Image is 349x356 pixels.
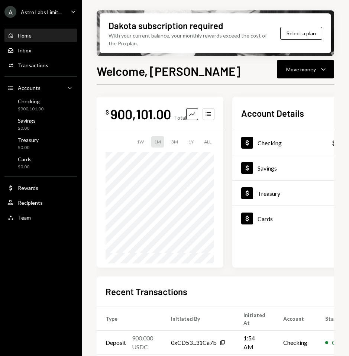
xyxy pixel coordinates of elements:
[106,109,109,116] div: $
[277,60,334,78] button: Move money
[18,200,43,206] div: Recipients
[18,85,41,91] div: Accounts
[4,43,77,57] a: Inbox
[132,334,153,352] div: 900,000 USDC
[110,106,171,122] div: 900,101.00
[258,215,273,222] div: Cards
[168,136,181,148] div: 3M
[258,190,280,197] div: Treasury
[171,338,217,347] div: 0xCD53...31Ca7b
[4,115,77,133] a: Savings$0.00
[258,139,282,146] div: Checking
[235,331,274,355] td: 1:54 AM
[18,47,31,54] div: Inbox
[4,154,77,172] a: Cards$0.00
[134,136,147,148] div: 1W
[18,117,36,124] div: Savings
[185,136,197,148] div: 1Y
[97,307,162,331] th: Type
[18,164,32,170] div: $0.00
[258,165,277,172] div: Savings
[4,29,77,42] a: Home
[274,307,316,331] th: Account
[174,114,186,121] div: Total
[4,81,77,94] a: Accounts
[18,106,43,112] div: $900,101.00
[241,107,304,119] h2: Account Details
[151,136,164,148] div: 1M
[21,9,62,15] div: Astro Labs Limit...
[18,32,32,39] div: Home
[201,136,214,148] div: ALL
[280,27,322,40] button: Select a plan
[235,307,274,331] th: Initiated At
[274,331,316,355] td: Checking
[4,181,77,194] a: Rewards
[286,65,316,73] div: Move money
[4,211,77,224] a: Team
[18,145,39,151] div: $0.00
[18,137,39,143] div: Treasury
[162,307,235,331] th: Initiated By
[4,6,16,18] div: A
[4,58,77,72] a: Transactions
[18,62,48,68] div: Transactions
[4,135,77,152] a: Treasury$0.00
[18,98,43,104] div: Checking
[4,96,77,114] a: Checking$900,101.00
[18,185,38,191] div: Rewards
[106,285,187,298] h2: Recent Transactions
[97,64,240,78] h1: Welcome, [PERSON_NAME]
[18,214,31,221] div: Team
[109,19,223,32] div: Dakota subscription required
[18,156,32,162] div: Cards
[4,196,77,209] a: Recipients
[109,32,269,47] div: With your current balance, your monthly rewards exceed the cost of the Pro plan.
[18,125,36,132] div: $0.00
[106,338,126,347] div: Deposit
